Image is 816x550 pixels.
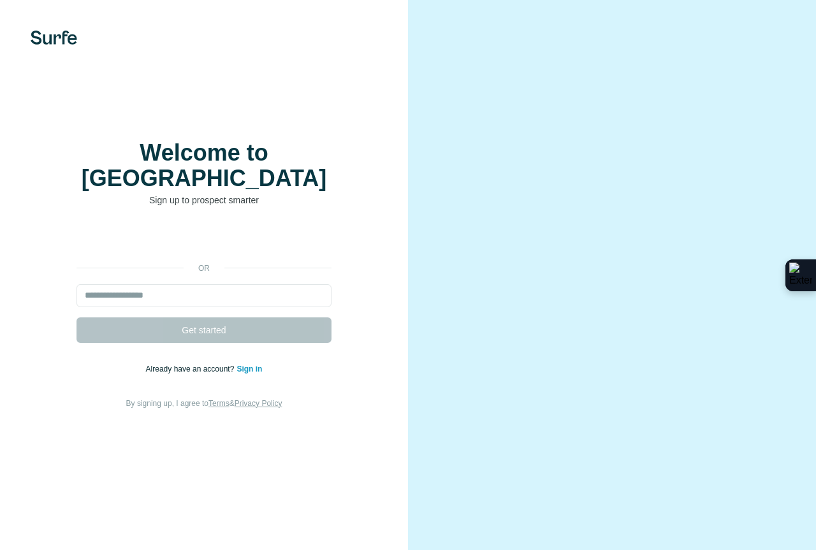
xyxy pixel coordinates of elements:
[126,399,282,408] span: By signing up, I agree to &
[76,194,331,206] p: Sign up to prospect smarter
[789,263,812,288] img: Extension Icon
[70,226,338,254] iframe: Sign in with Google Button
[208,399,229,408] a: Terms
[76,140,331,191] h1: Welcome to [GEOGRAPHIC_DATA]
[184,263,224,274] p: or
[146,365,237,373] span: Already have an account?
[237,365,262,373] a: Sign in
[31,31,77,45] img: Surfe's logo
[235,399,282,408] a: Privacy Policy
